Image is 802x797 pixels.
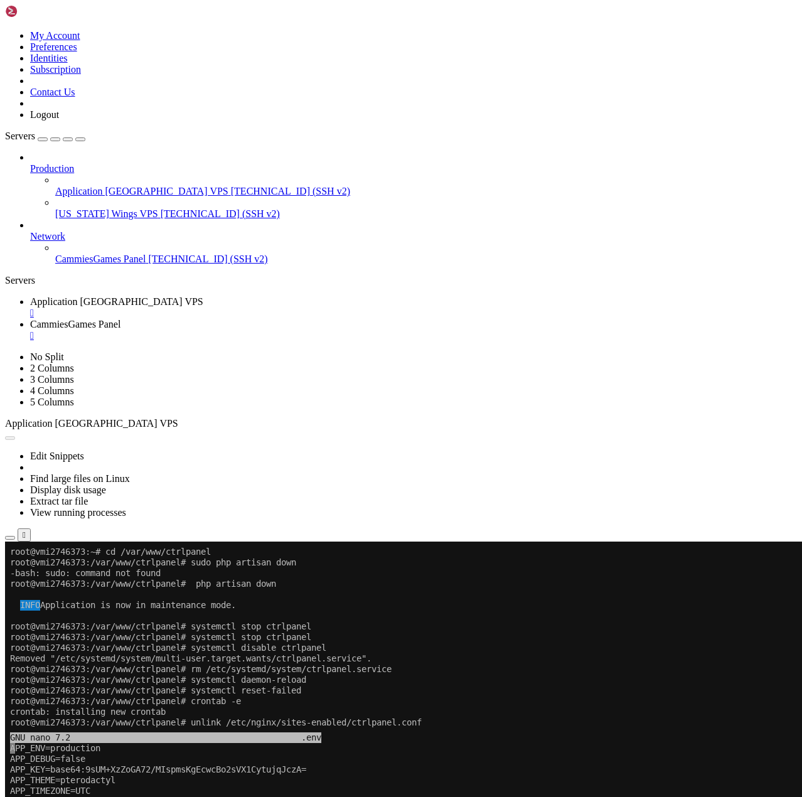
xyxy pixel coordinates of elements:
[55,174,797,197] li: Application [GEOGRAPHIC_DATA] VPS [TECHNICAL_ID] (SSH v2)
[5,131,85,141] a: Servers
[5,432,639,442] x-row: [EMAIL_ADDRESS][DOMAIN_NAME]
[5,186,639,197] x-row: DB_HOST=[TECHNICAL_ID]
[231,186,350,196] span: [TECHNICAL_ID] (SSH v2)
[5,304,639,314] x-row: QUEUE_CONNECTION=redis
[211,688,221,698] span: ^C
[65,90,156,100] span: [URL][DOMAIN_NAME]
[5,261,639,272] x-row: REDIS_PASSWORD=null
[5,208,639,218] x-row: root@vmi2746373:/var/www/ctrlpanel# rm -rf /var/www/ctrlpanel
[30,163,797,174] a: Production
[5,464,432,474] span: # You should set this to your domain to prevent it defaulting to 'localhost', causing
[5,250,639,261] x-row: REDIS_HOST=[TECHNICAL_ID]
[5,154,639,165] x-row: LOG_LEVEL=debug
[5,688,15,698] span: ^G
[5,698,639,709] x-row: Exit Read File Replace Paste Justify Go To Line Redo
[5,293,639,304] x-row: CACHE_DRIVER=file
[5,186,639,197] x-row: root@vmi2746373:/var/www/ctrlpanel# rm /etc/nginx/sites-available/ctrlpanel.conf
[5,5,639,16] x-row: root@vmi2746373:~# cd /var/www/ctrlpanel
[5,275,797,286] div: Servers
[5,165,639,176] x-row: crontab: installing new crontab
[5,400,639,410] x-row: MAIL_USERNAME=
[5,131,35,141] span: Servers
[30,308,797,319] div: 
[30,374,74,385] a: 3 Columns
[141,688,151,698] span: ^K
[30,397,74,407] a: 5 Columns
[55,80,146,90] span: [URL][DOMAIN_NAME]
[55,208,797,220] a: [US_STATE] Wings VPS [TECHNICAL_ID] (SSH v2)
[5,5,316,16] span: GNU nano 7.2 .env
[30,363,74,373] a: 2 Columns
[148,254,267,264] span: [TECHNICAL_ID] (SSH v2)
[30,220,797,265] li: Network
[5,144,639,154] x-row: LOG_DEPRECATIONS_CHANNEL=null
[30,319,797,341] a: CammiesGames Panel
[5,229,639,240] x-row: DB_PASSWORD=[SECURITY_DATA]
[161,208,280,219] span: [TECHNICAL_ID] (SSH v2)
[30,496,88,506] a: Extract tar file
[5,688,639,698] x-row: Help Write Out Where Is Cut Execute Location Undo
[5,90,639,101] x-row: root@vmi2746373:/var/www/ctrlpanel# systemctl stop ctrlpanel
[30,351,64,362] a: No Split
[5,16,10,26] div: (0, 1)
[30,484,106,495] a: Display disk usage
[276,698,291,709] span: M-E
[15,58,35,69] span: INFO
[30,319,120,329] span: CammiesGames Panel
[90,688,100,698] span: ^W
[5,538,639,549] x-row: PTERODACTYL_TELEMETRY_ENABLED=true
[5,368,639,378] x-row: MAIL_MAILER=smtp
[5,197,639,208] x-row: DB_PORT=3306
[30,451,84,461] a: Edit Snippets
[5,453,639,464] x-row: SESSION_DOMAIN=[DOMAIN_NAME]
[30,385,74,396] a: 4 Columns
[30,330,797,341] a: 
[166,688,176,698] span: ^T
[5,144,639,154] x-row: root@vmi2746373:/var/www/ctrlpanel# systemctl reset-failed
[5,485,10,495] span: #
[30,152,797,220] li: Production
[30,231,797,242] a: Network
[5,418,178,429] span: Application [GEOGRAPHIC_DATA] VPS
[5,474,251,484] span: # mail servers such as Gmail to reject your mail.
[30,30,80,41] a: My Account
[5,80,639,90] x-row: root@vmi2746373:/var/www/ctrlpanel# systemctl stop ctrlpanel
[5,112,639,122] x-row: APP_ENVIRONMENT_ONLY=false
[30,507,126,518] a: View running processes
[5,69,639,80] x-row: APP_URL=
[55,186,228,196] span: Application [GEOGRAPHIC_DATA] VPS
[5,90,639,101] x-row: APP_API_URL=
[55,254,797,265] a: CammiesGames Panel [TECHNICAL_ID] (SSH v2)
[5,133,639,144] x-row: root@vmi2746373:/var/www/ctrlpanel# systemctl daemon-reload
[30,64,81,75] a: Subscription
[5,37,639,48] x-row: APP_KEY=base64:9sUM+XzZoGA72/MIspmsKgEcwcBo2sVX1CytujqJczA=
[5,272,639,282] x-row: REDIS_PORT=6379
[5,528,639,538] x-row: APP_SERVICE_AUTHOR="[EMAIL_ADDRESS][DOMAIN_NAME]"
[5,421,639,432] x-row: MAIL_ENCRYPTION=tls
[261,677,346,688] span: [ Read 50 lines ]
[5,5,77,18] img: Shellngn
[5,101,639,112] x-row: root@vmi2746373:/var/www/ctrlpanel# systemctl disable ctrlpanel
[5,336,639,346] x-row: HASHIDS_SALT=GzuKWZjTmZC7NoWceljr
[55,197,797,220] li: [US_STATE] Wings VPS [TECHNICAL_ID] (SSH v2)
[30,163,74,174] span: Production
[5,698,15,709] span: ^X
[261,688,276,698] span: M-U
[5,208,639,218] x-row: DB_DATABASE=panel
[5,80,639,90] x-row: PANEL_URL=
[136,698,146,709] span: ^U
[5,37,639,48] x-row: root@vmi2746373:/var/www/ctrlpanel# php artisan down
[30,231,65,242] span: Network
[30,41,77,52] a: Preferences
[23,530,26,540] div: 
[5,16,639,26] x-row: APP_ENV=production
[216,698,226,709] span: ^/
[5,133,639,144] x-row: LOG_CHANNEL=daily
[5,48,639,58] x-row: APP_THEME=pterodactyl
[30,473,130,484] a: Find large files on Linux
[5,26,639,37] x-row: -bash: sudo: command not found
[90,698,100,709] span: ^\
[55,208,158,219] span: [US_STATE] Wings VPS
[5,101,639,112] x-row: APP_LOCALE=en
[5,16,639,26] x-row: root@vmi2746373:/var/www/ctrlpanel# sudo php artisan down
